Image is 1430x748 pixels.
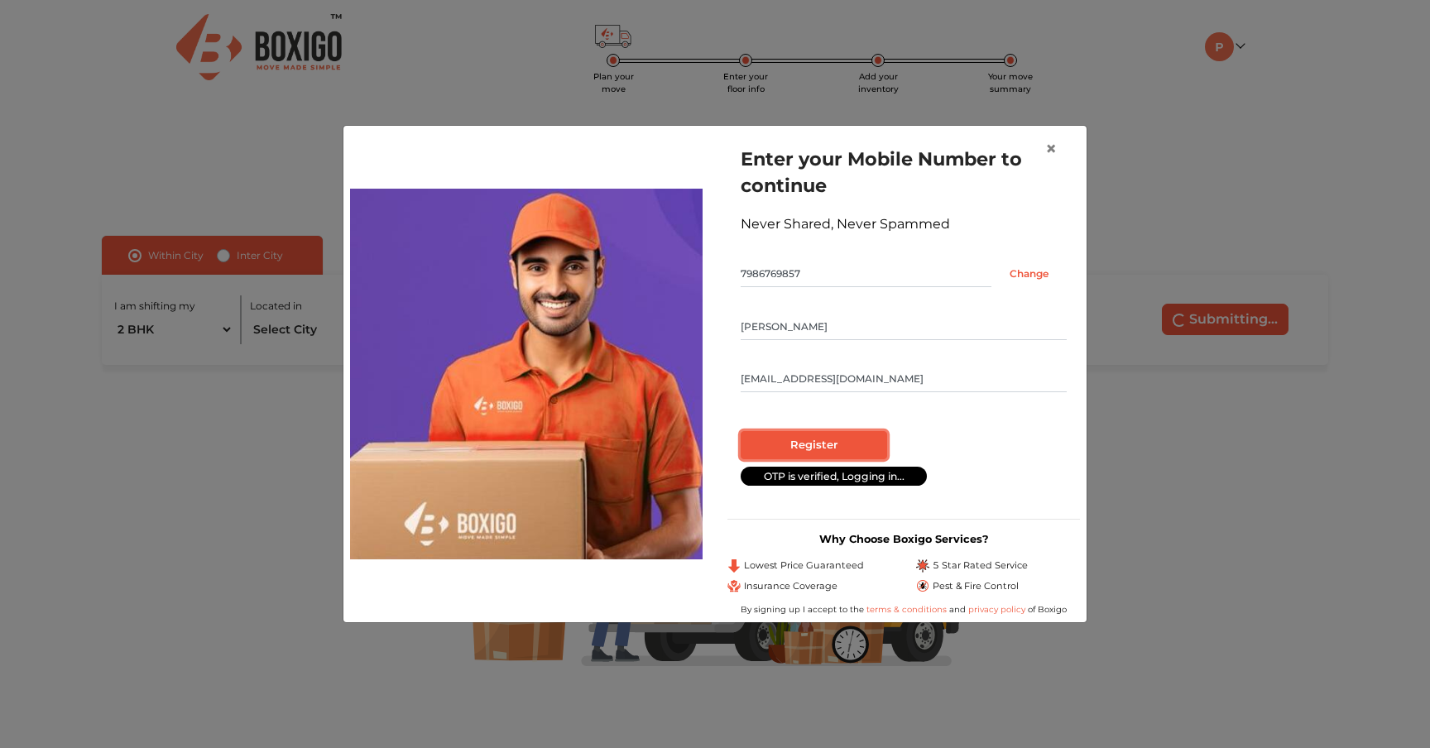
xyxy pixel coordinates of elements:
[933,559,1028,573] span: 5 Star Rated Service
[866,604,949,615] a: terms & conditions
[966,604,1028,615] a: privacy policy
[727,533,1080,545] h3: Why Choose Boxigo Services?
[741,467,927,486] div: OTP is verified, Logging in...
[741,146,1067,199] h1: Enter your Mobile Number to continue
[933,579,1019,593] span: Pest & Fire Control
[741,214,1067,234] div: Never Shared, Never Spammed
[727,603,1080,616] div: By signing up I accept to the and of Boxigo
[1045,137,1057,161] span: ×
[741,261,991,287] input: Mobile No
[350,189,703,559] img: relocation-img
[741,314,1067,340] input: Your Name
[741,366,1067,392] input: Email Id
[744,579,837,593] span: Insurance Coverage
[744,559,864,573] span: Lowest Price Guaranteed
[991,261,1067,287] input: Change
[1032,126,1070,172] button: Close
[741,431,887,459] input: Register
